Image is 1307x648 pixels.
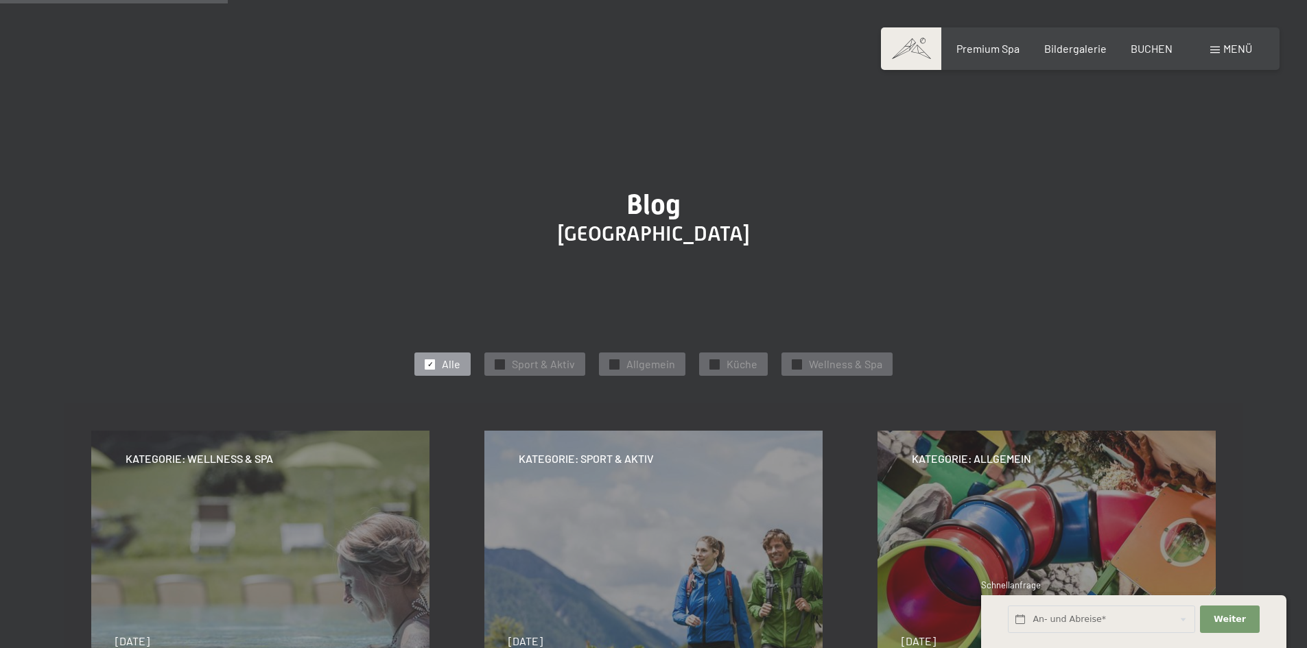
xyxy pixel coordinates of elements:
[794,359,800,369] span: ✓
[115,634,150,647] span: [DATE]
[519,452,579,465] span: Kategorie:
[712,359,718,369] span: ✓
[442,357,460,372] span: Alle
[187,452,273,465] span: Wellness & Spa
[558,221,750,245] span: [GEOGRAPHIC_DATA]
[974,452,1031,465] span: Allgemein
[497,359,503,369] span: ✓
[981,579,1041,590] span: Schnellanfrage
[1131,42,1173,55] a: BUCHEN
[626,357,675,372] span: Allgemein
[427,359,433,369] span: ✓
[1044,42,1107,55] a: Bildergalerie
[809,357,882,372] span: Wellness & Spa
[1223,42,1252,55] span: Menü
[727,357,757,372] span: Küche
[126,452,186,465] span: Kategorie:
[912,452,972,465] span: Kategorie:
[1200,605,1259,634] button: Weiter
[626,189,681,221] span: Blog
[508,634,543,647] span: [DATE]
[612,359,617,369] span: ✓
[956,42,1020,55] a: Premium Spa
[512,357,575,372] span: Sport & Aktiv
[902,634,936,647] span: [DATE]
[580,452,654,465] span: Sport & Aktiv
[1214,613,1246,625] span: Weiter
